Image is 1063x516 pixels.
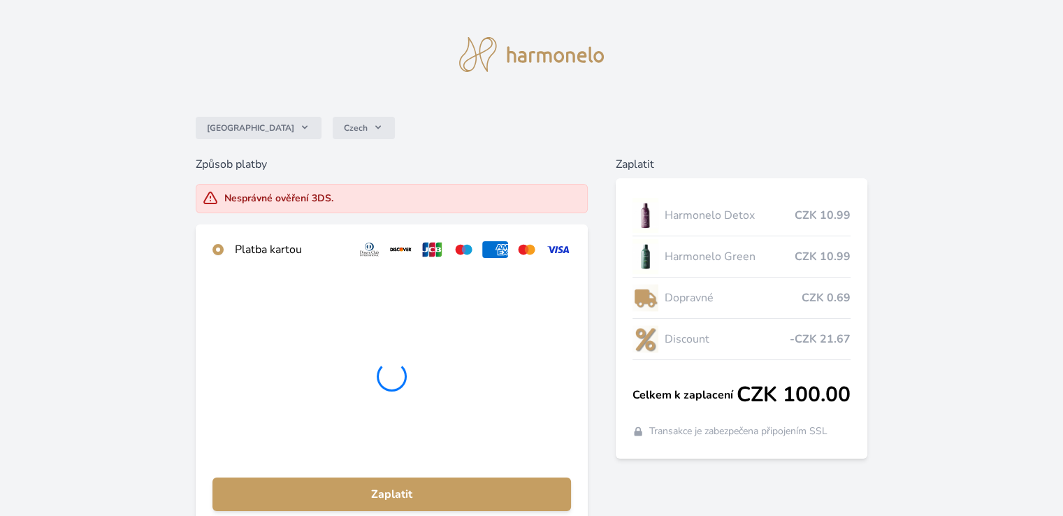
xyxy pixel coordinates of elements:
[212,478,570,511] button: Zaplatit
[632,198,659,233] img: DETOX_se_stinem_x-lo.jpg
[356,241,382,258] img: diners.svg
[482,241,508,258] img: amex.svg
[664,331,789,347] span: Discount
[649,424,827,438] span: Transakce je zabezpečena připojením SSL
[196,156,587,173] h6: Způsob platby
[545,241,571,258] img: visa.svg
[451,241,477,258] img: maestro.svg
[664,207,794,224] span: Harmonelo Detox
[790,331,851,347] span: -CZK 21.67
[664,248,794,265] span: Harmonelo Green
[737,382,851,408] span: CZK 100.00
[795,207,851,224] span: CZK 10.99
[207,122,294,134] span: [GEOGRAPHIC_DATA]
[664,289,801,306] span: Dopravné
[616,156,867,173] h6: Zaplatit
[419,241,445,258] img: jcb.svg
[344,122,368,134] span: Czech
[632,322,659,357] img: discount-lo.png
[196,117,321,139] button: [GEOGRAPHIC_DATA]
[333,117,395,139] button: Czech
[224,486,559,503] span: Zaplatit
[795,248,851,265] span: CZK 10.99
[632,239,659,274] img: CLEAN_GREEN_se_stinem_x-lo.jpg
[802,289,851,306] span: CZK 0.69
[388,241,414,258] img: discover.svg
[514,241,540,258] img: mc.svg
[459,37,605,72] img: logo.svg
[632,387,737,403] span: Celkem k zaplacení
[235,241,345,258] div: Platba kartou
[632,280,659,315] img: delivery-lo.png
[224,192,333,206] div: Nesprávné ověření 3DS.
